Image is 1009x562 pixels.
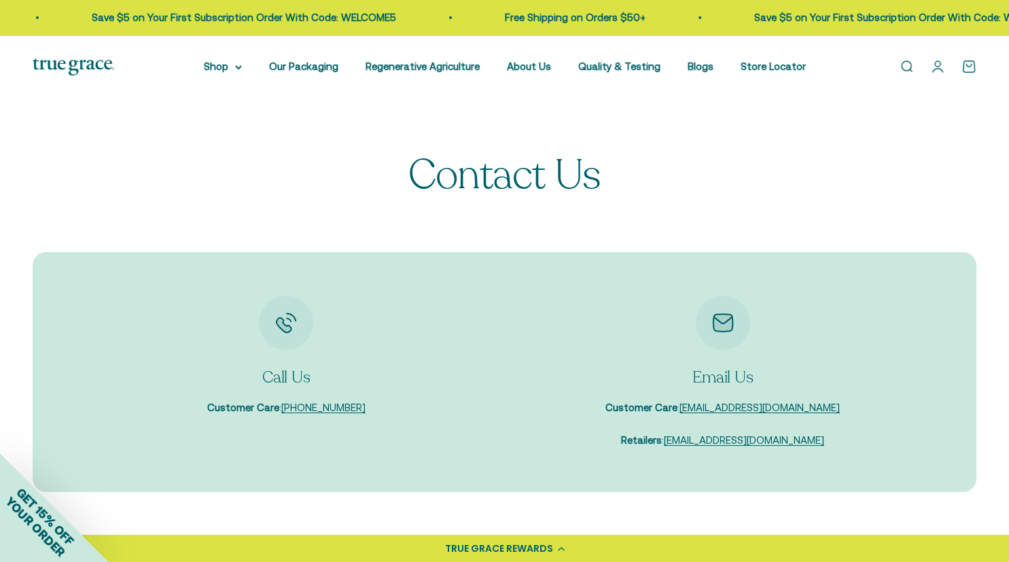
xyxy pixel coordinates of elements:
p: Email Us [605,366,840,389]
div: TRUE GRACE REWARDS [445,542,553,556]
a: About Us [507,60,551,72]
a: [EMAIL_ADDRESS][DOMAIN_NAME] [679,402,840,413]
p: : [207,400,366,416]
div: Item 2 of 2 [518,296,928,449]
strong: Customer Care [207,402,279,413]
span: GET 15% OFF [14,485,77,548]
a: Blogs [688,60,713,72]
strong: Customer Care [605,402,677,413]
a: Regenerative Agriculture [366,60,480,72]
a: Free Shipping on Orders $50+ [502,12,643,23]
strong: Retailers [621,434,662,446]
p: : [605,432,840,449]
p: Call Us [207,366,366,389]
p: Save $5 on Your First Subscription Order With Code: WELCOME5 [89,10,393,26]
span: YOUR ORDER [3,494,68,559]
p: Contact Us [408,153,601,198]
div: Item 1 of 2 [82,296,491,417]
a: [EMAIL_ADDRESS][DOMAIN_NAME] [664,434,824,446]
p: : [605,400,840,416]
a: Store Locator [741,60,806,72]
summary: Shop [204,58,242,75]
a: [PHONE_NUMBER] [281,402,366,413]
a: Quality & Testing [578,60,660,72]
a: Our Packaging [269,60,338,72]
